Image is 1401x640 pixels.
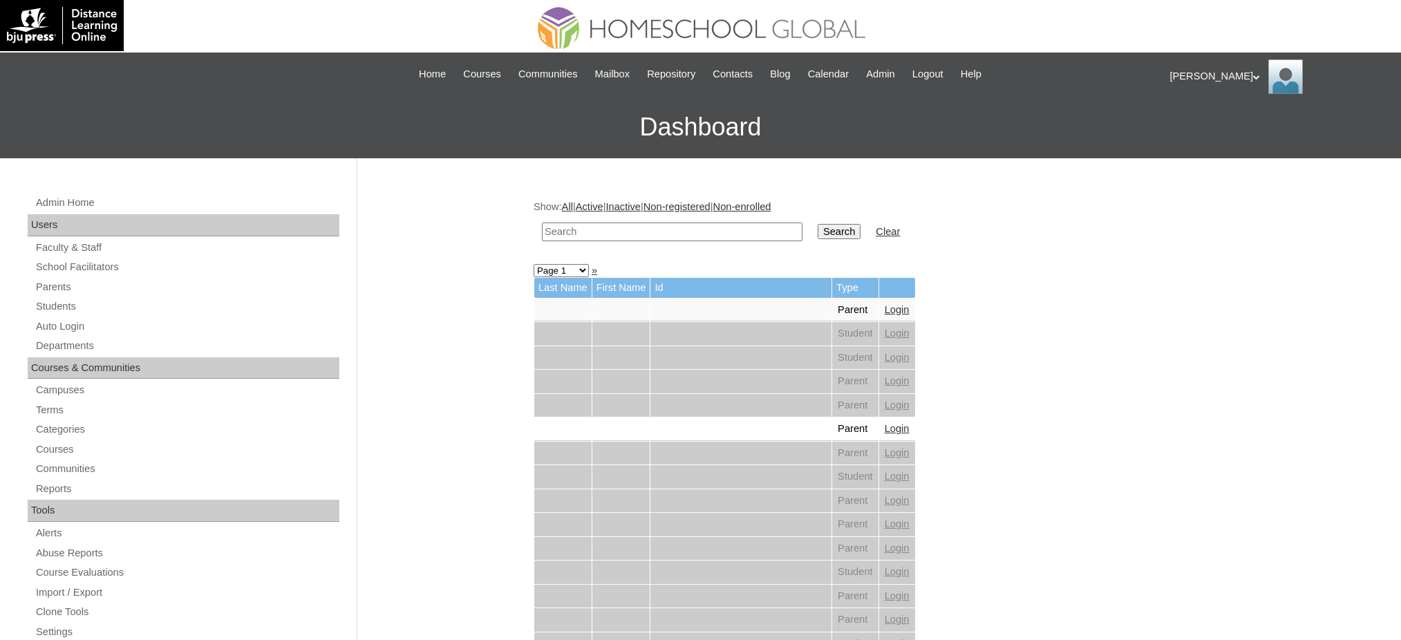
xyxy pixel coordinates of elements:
a: Login [885,543,910,554]
a: Alerts [35,525,339,542]
a: Reports [35,480,339,498]
a: Faculty & Staff [35,239,339,256]
a: Active [576,201,603,212]
a: Mailbox [588,66,637,82]
td: Parent [832,442,878,465]
span: Logout [912,66,943,82]
input: Search [542,223,802,241]
span: Mailbox [595,66,630,82]
td: Parent [832,417,878,441]
img: Ariane Ebuen [1268,59,1303,94]
a: Login [885,304,910,315]
td: Parent [832,370,878,393]
span: Communities [518,66,578,82]
a: Clear [876,226,900,237]
a: Parents [35,279,339,296]
a: Students [35,298,339,315]
a: Course Evaluations [35,564,339,581]
a: Login [885,518,910,529]
a: Abuse Reports [35,545,339,562]
div: Show: | | | | [534,200,1218,249]
td: Student [832,465,878,489]
a: Courses [456,66,508,82]
a: Non-enrolled [713,201,771,212]
a: Login [885,423,910,434]
td: First Name [592,278,650,298]
a: Login [885,590,910,601]
a: Clone Tools [35,603,339,621]
div: Tools [28,500,339,522]
div: Users [28,214,339,236]
a: Help [954,66,988,82]
span: Home [419,66,446,82]
a: Login [885,566,910,577]
a: Blog [763,66,797,82]
a: Categories [35,421,339,438]
a: Inactive [605,201,641,212]
a: Auto Login [35,318,339,335]
input: Search [818,224,861,239]
td: Student [832,346,878,370]
a: Calendar [801,66,856,82]
a: Contacts [706,66,760,82]
a: Home [412,66,453,82]
td: Type [832,278,878,298]
a: Admin [859,66,902,82]
img: logo-white.png [7,7,117,44]
td: Parent [832,585,878,608]
h3: Dashboard [7,96,1394,158]
td: Student [832,322,878,346]
a: » [592,265,597,276]
a: Repository [640,66,702,82]
span: Contacts [713,66,753,82]
a: Login [885,352,910,363]
a: Login [885,328,910,339]
a: Courses [35,441,339,458]
span: Repository [647,66,695,82]
a: Logout [905,66,950,82]
td: Parent [832,513,878,536]
a: Login [885,495,910,506]
td: Parent [832,489,878,513]
span: Admin [866,66,895,82]
div: [PERSON_NAME] [1170,59,1388,94]
a: Communities [35,460,339,478]
td: Student [832,561,878,584]
td: Last Name [534,278,592,298]
a: Communities [511,66,585,82]
td: Parent [832,299,878,322]
a: Import / Export [35,584,339,601]
td: Parent [832,608,878,632]
div: Courses & Communities [28,357,339,379]
a: Terms [35,402,339,419]
span: Courses [463,66,501,82]
a: Login [885,375,910,386]
td: Parent [832,537,878,561]
span: Calendar [808,66,849,82]
a: Login [885,614,910,625]
a: Login [885,471,910,482]
span: Blog [770,66,790,82]
a: Admin Home [35,194,339,211]
a: All [562,201,573,212]
a: School Facilitators [35,258,339,276]
td: Parent [832,394,878,417]
a: Non-registered [643,201,711,212]
td: Id [650,278,831,298]
a: Departments [35,337,339,355]
span: Help [961,66,981,82]
a: Login [885,447,910,458]
a: Campuses [35,382,339,399]
a: Login [885,399,910,411]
